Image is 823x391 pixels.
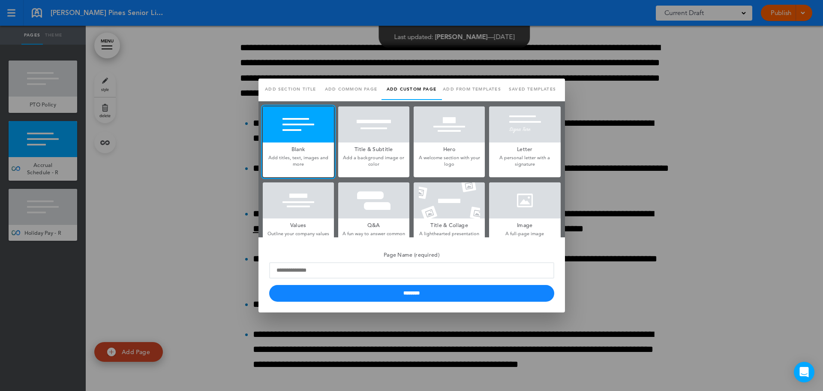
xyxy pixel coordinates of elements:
a: Add common page [321,79,381,100]
div: Open Intercom Messenger [794,362,814,382]
p: A full-page image [489,230,560,237]
h5: Hero [414,142,485,155]
h5: Values [263,218,334,230]
a: Add from templates [442,79,502,100]
p: A personal letter with a signature [489,155,560,168]
a: Add section title [261,79,321,100]
h5: Page Name (required) [269,248,554,260]
a: Add custom page [381,79,442,100]
p: Add a background image or color [338,155,409,168]
h5: Letter [489,142,560,155]
input: Page Name (required) [269,262,554,279]
p: A welcome section with your logo [414,155,485,168]
h5: Image [489,218,560,230]
h5: Q&A [338,218,409,230]
a: Saved templates [502,79,563,100]
p: Outline your company values or mantras [263,230,334,244]
p: A lighthearted presentation [414,230,485,237]
h5: Title & Subtitle [338,142,409,155]
p: A fun way to answer common question [338,230,409,244]
h5: Blank [263,142,334,155]
p: Add titles, text, images and more [263,155,334,168]
h5: Title & Collage [414,218,485,230]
